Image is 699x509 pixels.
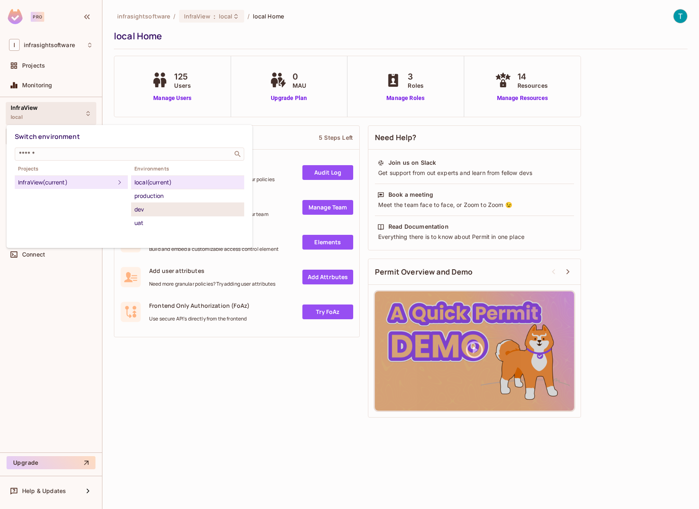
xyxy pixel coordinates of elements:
span: Switch environment [15,132,80,141]
div: local (current) [134,177,241,187]
div: uat [134,218,241,228]
span: Environments [131,166,244,172]
span: Projects [15,166,128,172]
div: dev [134,205,241,214]
div: production [134,191,241,201]
div: InfraView (current) [18,177,115,187]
